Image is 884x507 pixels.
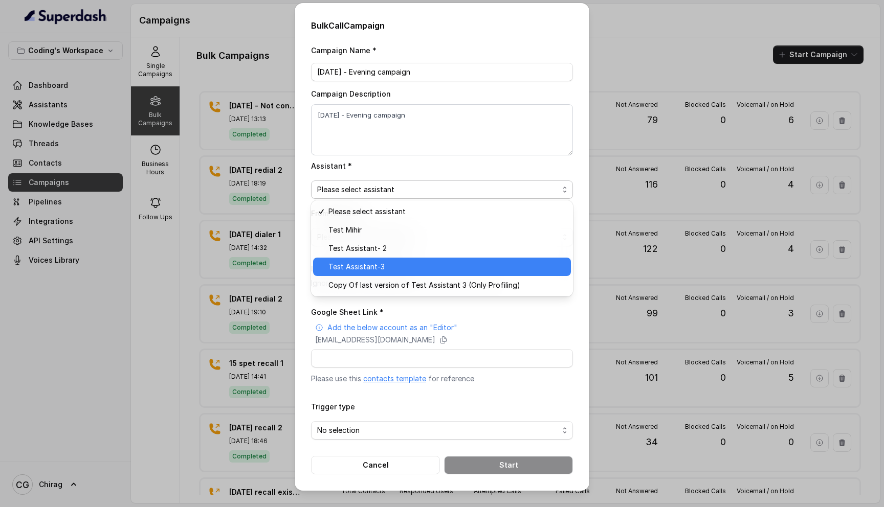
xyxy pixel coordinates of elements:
[311,180,573,199] button: Please select assistant
[328,242,565,255] span: Test Assistant- 2
[317,183,559,196] span: Please select assistant
[311,200,573,296] div: Please select assistant
[328,205,565,218] span: Please select assistant
[328,279,565,291] span: Copy Of last version of Test Assistant 3 (Only Profiling)
[328,261,565,273] span: Test Assistant-3
[328,224,565,236] span: Test Mihir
